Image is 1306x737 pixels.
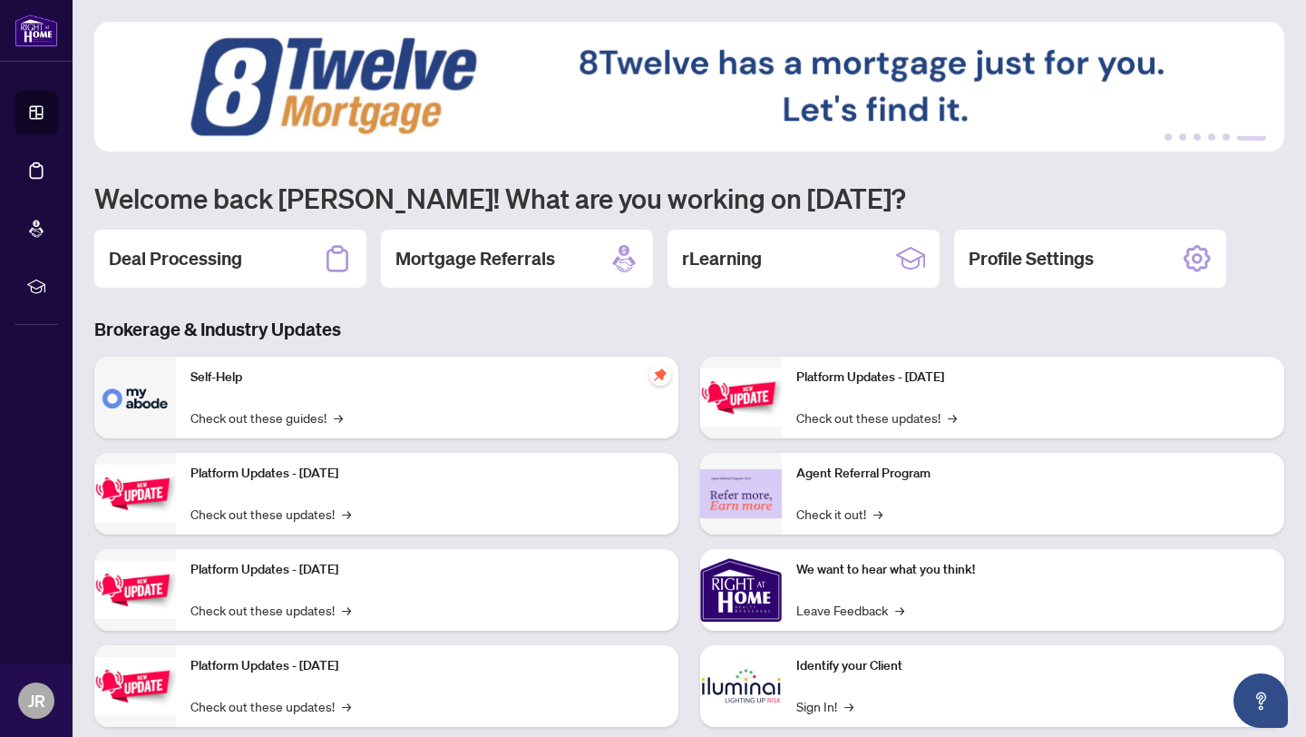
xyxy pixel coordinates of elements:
button: 6 [1237,133,1266,141]
a: Check out these updates!→ [796,408,957,427]
img: Agent Referral Program [700,469,782,519]
span: → [342,696,351,716]
a: Leave Feedback→ [796,600,904,620]
button: 5 [1223,133,1230,141]
span: → [334,408,343,427]
a: Sign In!→ [796,696,853,716]
span: pushpin [649,364,671,386]
p: Platform Updates - [DATE] [190,656,664,676]
h2: rLearning [682,246,762,271]
img: Self-Help [94,357,176,438]
h3: Brokerage & Industry Updates [94,317,1284,342]
a: Check it out!→ [796,504,882,524]
p: Platform Updates - [DATE] [796,368,1270,388]
button: 2 [1179,133,1186,141]
span: → [844,696,853,716]
img: We want to hear what you think! [700,549,782,631]
img: Platform Updates - July 8, 2025 [94,657,176,714]
p: Platform Updates - [DATE] [190,464,664,484]
h1: Welcome back [PERSON_NAME]! What are you working on [DATE]? [94,181,1284,215]
img: Slide 5 [94,22,1284,152]
span: JR [28,688,45,713]
img: Platform Updates - June 23, 2025 [700,368,782,426]
h2: Mortgage Referrals [395,246,555,271]
span: → [895,600,904,620]
p: Agent Referral Program [796,464,1270,484]
span: → [948,408,957,427]
h2: Profile Settings [969,246,1094,271]
img: Identify your Client [700,645,782,727]
span: → [873,504,882,524]
p: We want to hear what you think! [796,560,1270,580]
a: Check out these updates!→ [190,600,351,620]
img: logo [15,14,58,47]
a: Check out these updates!→ [190,696,351,716]
button: 4 [1208,133,1215,141]
h2: Deal Processing [109,246,242,271]
p: Identify your Client [796,656,1270,676]
p: Self-Help [190,368,664,388]
button: Open asap [1233,673,1288,728]
span: → [342,600,351,620]
button: 1 [1165,133,1172,141]
img: Platform Updates - September 16, 2025 [94,465,176,522]
img: Platform Updates - July 21, 2025 [94,561,176,618]
button: 3 [1194,133,1201,141]
a: Check out these updates!→ [190,504,351,524]
span: → [342,504,351,524]
p: Platform Updates - [DATE] [190,560,664,580]
a: Check out these guides!→ [190,408,343,427]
